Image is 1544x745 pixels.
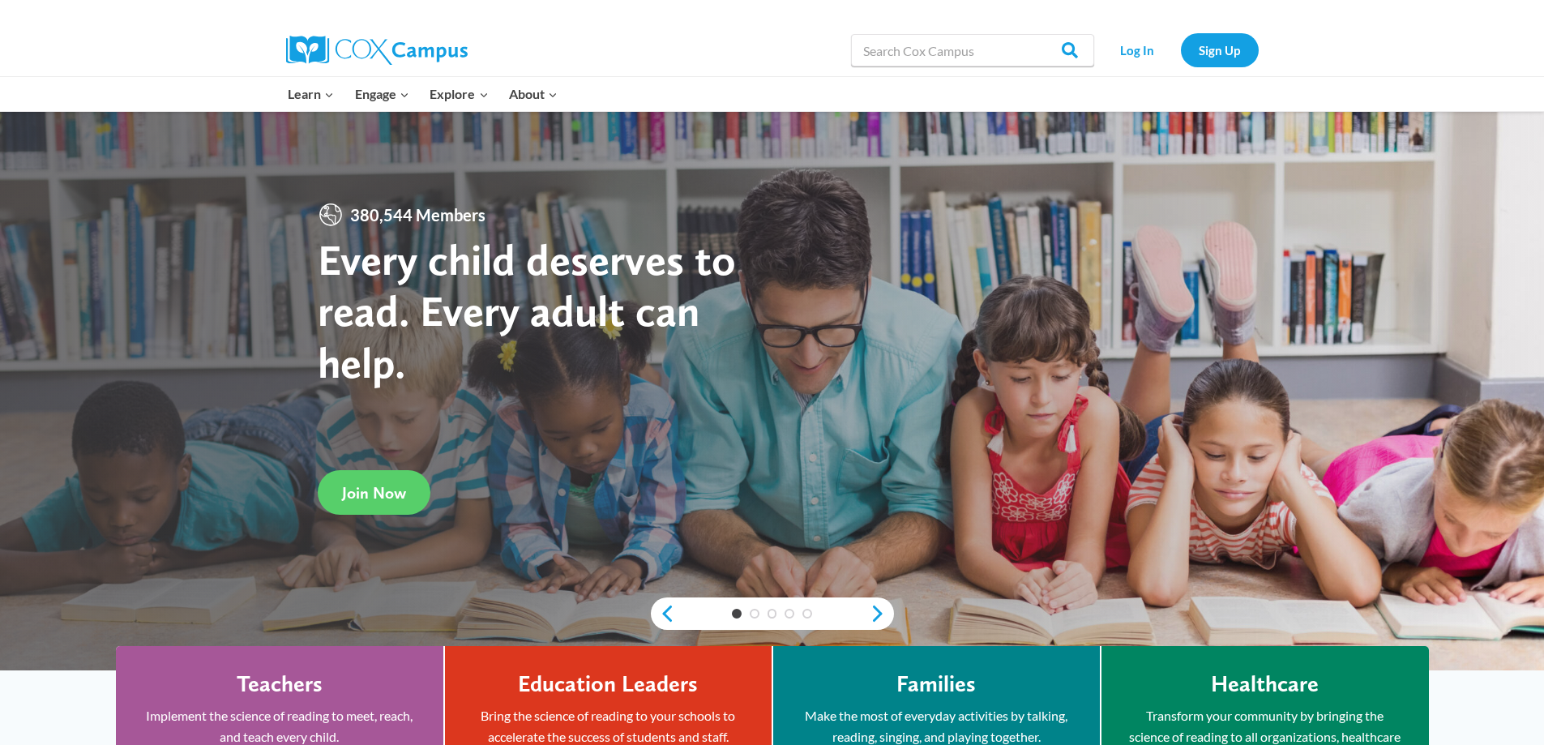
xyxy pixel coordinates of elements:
[278,77,568,111] nav: Primary Navigation
[355,83,409,105] span: Engage
[318,470,430,515] a: Join Now
[509,83,558,105] span: About
[750,609,759,619] a: 2
[870,604,894,623] a: next
[1181,33,1259,66] a: Sign Up
[430,83,488,105] span: Explore
[802,609,812,619] a: 5
[318,233,736,388] strong: Every child deserves to read. Every adult can help.
[518,670,698,698] h4: Education Leaders
[896,670,976,698] h4: Families
[1102,33,1259,66] nav: Secondary Navigation
[237,670,323,698] h4: Teachers
[1211,670,1319,698] h4: Healthcare
[344,202,492,228] span: 380,544 Members
[288,83,334,105] span: Learn
[785,609,794,619] a: 4
[851,34,1094,66] input: Search Cox Campus
[768,609,777,619] a: 3
[732,609,742,619] a: 1
[1102,33,1173,66] a: Log In
[342,483,406,503] span: Join Now
[286,36,468,65] img: Cox Campus
[651,597,894,630] div: content slider buttons
[651,604,675,623] a: previous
